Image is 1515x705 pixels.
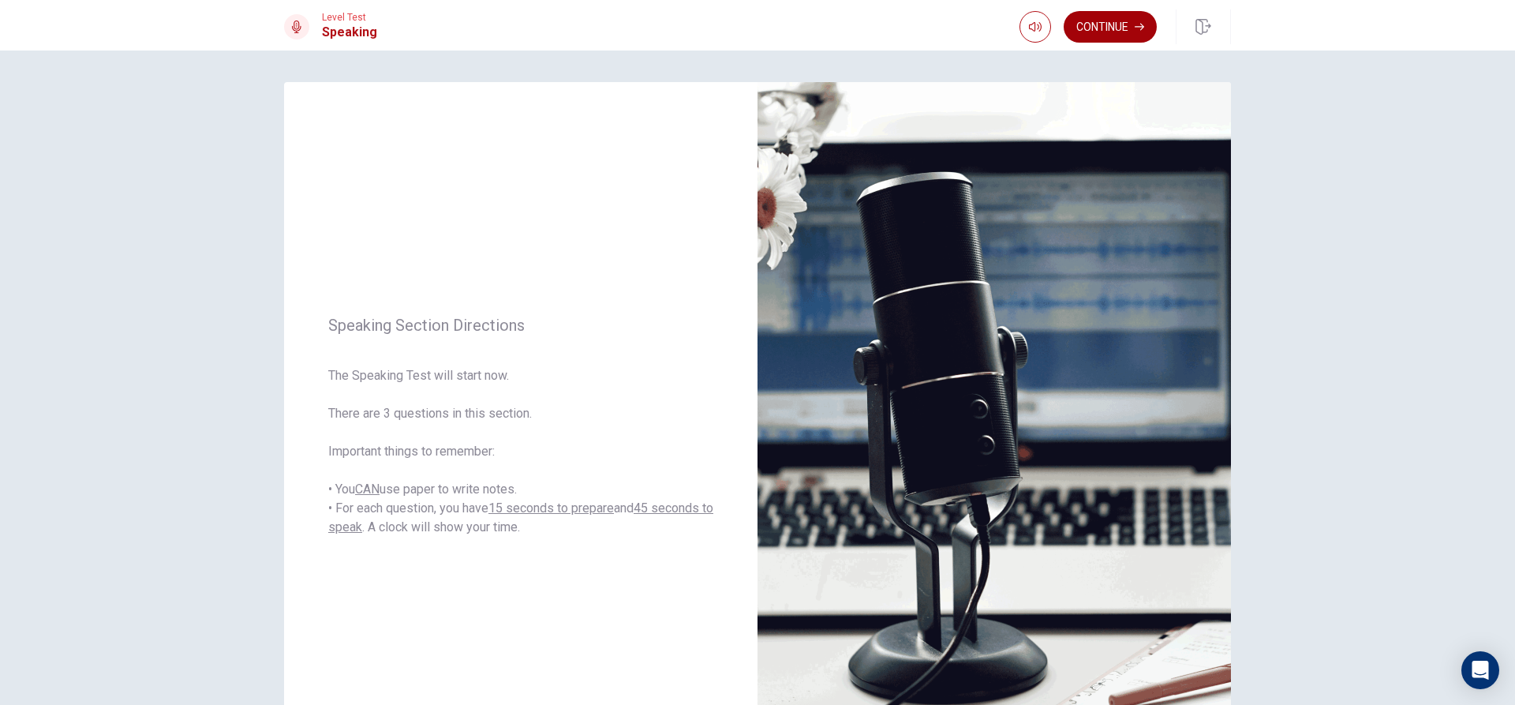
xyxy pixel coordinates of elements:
[328,366,713,537] span: The Speaking Test will start now. There are 3 questions in this section. Important things to reme...
[322,12,377,23] span: Level Test
[488,501,614,516] u: 15 seconds to prepare
[322,23,377,42] h1: Speaking
[355,482,380,497] u: CAN
[1461,651,1499,689] div: Open Intercom Messenger
[328,316,713,335] span: Speaking Section Directions
[1064,11,1157,43] button: Continue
